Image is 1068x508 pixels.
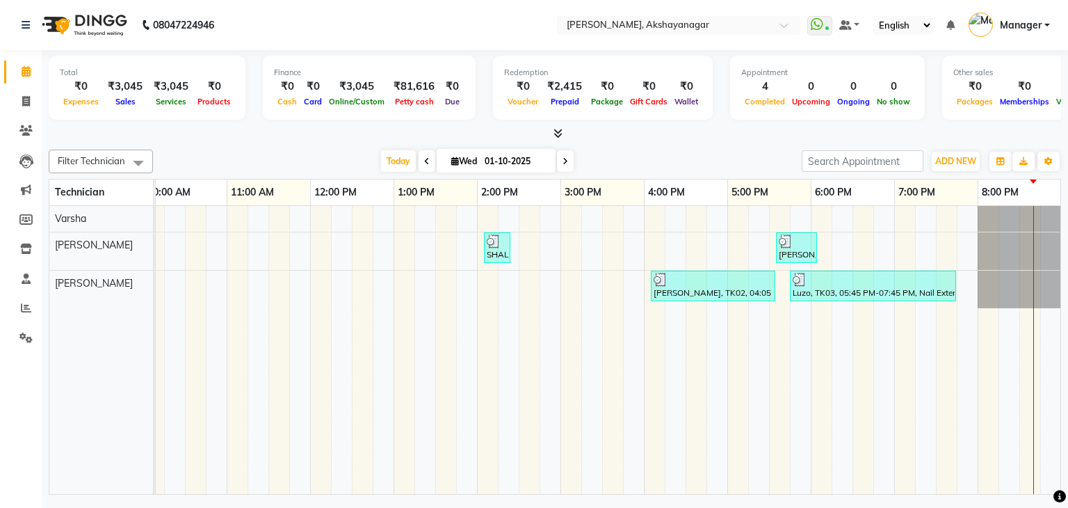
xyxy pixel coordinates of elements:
[802,150,923,172] input: Search Appointment
[60,67,234,79] div: Total
[153,6,214,45] b: 08047224946
[895,182,939,203] a: 7:00 PM
[671,79,702,95] div: ₹0
[274,67,464,79] div: Finance
[811,182,855,203] a: 6:00 PM
[504,79,542,95] div: ₹0
[834,79,873,95] div: 0
[953,97,996,106] span: Packages
[112,97,139,106] span: Sales
[300,79,325,95] div: ₹0
[953,79,996,95] div: ₹0
[588,79,626,95] div: ₹0
[873,97,914,106] span: No show
[448,156,480,166] span: Wed
[388,79,440,95] div: ₹81,616
[311,182,360,203] a: 12:00 PM
[626,97,671,106] span: Gift Cards
[325,79,388,95] div: ₹3,045
[58,155,125,166] span: Filter Technician
[996,97,1053,106] span: Memberships
[978,182,1022,203] a: 8:00 PM
[1000,18,1042,33] span: Manager
[834,97,873,106] span: Ongoing
[671,97,702,106] span: Wallet
[504,67,702,79] div: Redemption
[547,97,583,106] span: Prepaid
[148,79,194,95] div: ₹3,045
[542,79,588,95] div: ₹2,415
[391,97,437,106] span: Petty cash
[442,97,463,106] span: Due
[504,97,542,106] span: Voucher
[791,273,955,299] div: Luzo, TK03, 05:45 PM-07:45 PM, Nail Extensions Acrylic-Hand,Nail Art Ombre-Hand
[325,97,388,106] span: Online/Custom
[194,79,234,95] div: ₹0
[274,97,300,106] span: Cash
[561,182,605,203] a: 3:00 PM
[478,182,521,203] a: 2:00 PM
[55,277,133,289] span: [PERSON_NAME]
[969,13,993,37] img: Manager
[652,273,774,299] div: [PERSON_NAME], TK02, 04:05 PM-05:35 PM, Overlays Gel-Hand,Permanent Nail Paint Solid Color-Hand
[102,79,148,95] div: ₹3,045
[788,79,834,95] div: 0
[480,151,550,172] input: 2025-10-01
[996,79,1053,95] div: ₹0
[932,152,980,171] button: ADD NEW
[381,150,416,172] span: Today
[274,79,300,95] div: ₹0
[35,6,131,45] img: logo
[485,235,509,261] div: SHALINE, TK01, 02:05 PM-02:25 PM, Restoration Removal of Nail Paint-Toes
[394,182,438,203] a: 1:00 PM
[741,79,788,95] div: 4
[645,182,688,203] a: 4:00 PM
[626,79,671,95] div: ₹0
[741,67,914,79] div: Appointment
[152,97,190,106] span: Services
[788,97,834,106] span: Upcoming
[873,79,914,95] div: 0
[728,182,772,203] a: 5:00 PM
[227,182,277,203] a: 11:00 AM
[55,186,104,198] span: Technician
[588,97,626,106] span: Package
[55,212,86,225] span: Varsha
[300,97,325,106] span: Card
[440,79,464,95] div: ₹0
[60,97,102,106] span: Expenses
[741,97,788,106] span: Completed
[194,97,234,106] span: Products
[55,239,133,251] span: [PERSON_NAME]
[60,79,102,95] div: ₹0
[777,235,816,261] div: [PERSON_NAME], TK02, 05:35 PM-06:05 PM, Permanent Nail Paint Solid Color-Toes
[935,156,976,166] span: ADD NEW
[144,182,194,203] a: 10:00 AM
